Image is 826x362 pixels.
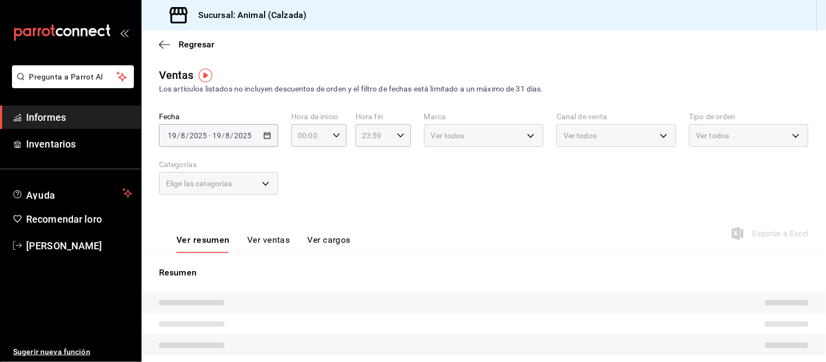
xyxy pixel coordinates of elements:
[231,131,234,140] font: /
[166,179,232,188] font: Elige las categorías
[234,131,253,140] input: ----
[26,240,102,251] font: [PERSON_NAME]
[179,39,215,50] font: Regresar
[696,131,730,140] font: Ver todos
[222,131,225,140] font: /
[29,72,103,81] font: Pregunta a Parrot AI
[431,131,464,140] font: Ver todos
[212,131,222,140] input: --
[186,131,189,140] font: /
[26,189,56,201] font: Ayuda
[26,138,76,150] font: Inventarios
[356,113,383,121] font: Hora fin
[120,28,129,37] button: abrir_cajón_menú
[291,113,338,121] font: Hora de inicio
[564,131,597,140] font: Ver todos
[159,84,543,93] font: Los artículos listados no incluyen descuentos de orden y el filtro de fechas está limitado a un m...
[176,235,230,245] font: Ver resumen
[159,267,197,278] font: Resumen
[159,39,215,50] button: Regresar
[247,235,290,245] font: Ver ventas
[556,113,608,121] font: Canal de venta
[159,113,180,121] font: Fecha
[176,234,351,253] div: pestañas de navegación
[189,131,207,140] input: ----
[26,213,102,225] font: Recomendar loro
[199,69,212,82] img: Marcador de información sobre herramientas
[198,10,307,20] font: Sucursal: Animal (Calzada)
[167,131,177,140] input: --
[689,113,736,121] font: Tipo de orden
[13,347,90,356] font: Sugerir nueva función
[12,65,134,88] button: Pregunta a Parrot AI
[159,69,194,82] font: Ventas
[159,161,197,169] font: Categorías
[180,131,186,140] input: --
[225,131,231,140] input: --
[424,113,446,121] font: Marca
[209,131,211,140] font: -
[177,131,180,140] font: /
[308,235,351,245] font: Ver cargos
[26,112,66,123] font: Informes
[8,79,134,90] a: Pregunta a Parrot AI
